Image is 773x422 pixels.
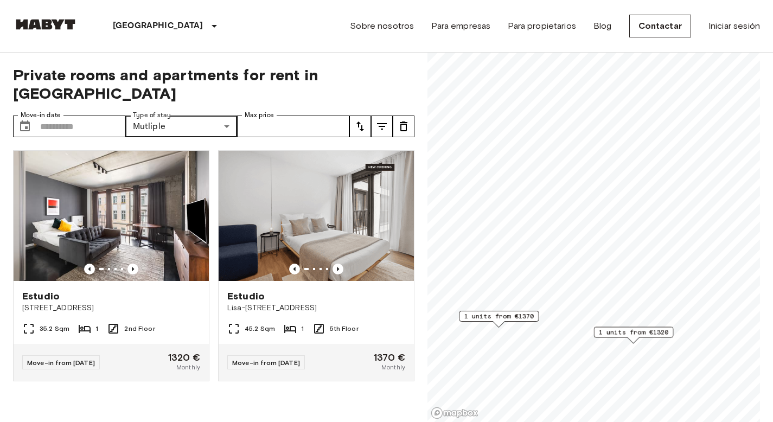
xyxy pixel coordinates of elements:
div: Map marker [594,327,674,343]
a: Marketing picture of unit DE-01-049-004-01HPrevious imagePrevious imageEstudio[STREET_ADDRESS]35.... [13,150,209,381]
button: Previous image [333,264,343,274]
button: Previous image [289,264,300,274]
div: Mutliple [125,116,238,137]
span: Estudio [227,290,265,303]
span: 1320 € [168,353,200,362]
img: Marketing picture of unit DE-01-049-004-01H [14,151,209,281]
a: Iniciar sesión [708,20,760,33]
span: Monthly [176,362,200,372]
span: [STREET_ADDRESS] [22,303,200,314]
button: Choose date [14,116,36,137]
a: Para empresas [431,20,490,33]
span: Lisa-[STREET_ADDRESS] [227,303,405,314]
p: [GEOGRAPHIC_DATA] [113,20,203,33]
a: Sobre nosotros [350,20,414,33]
button: Previous image [84,264,95,274]
span: Monthly [381,362,405,372]
span: 35.2 Sqm [40,324,69,334]
a: Para propietarios [508,20,576,33]
span: 1 units from €1320 [599,327,669,337]
div: Map marker [459,311,539,328]
a: Mapbox logo [431,407,478,419]
span: Move-in from [DATE] [27,359,95,367]
a: Marketing picture of unit DE-01-489-503-001Previous imagePrevious imageEstudioLisa-[STREET_ADDRES... [218,150,414,381]
span: 1 [301,324,304,334]
span: 5th Floor [330,324,358,334]
span: 45.2 Sqm [245,324,275,334]
img: Habyt [13,19,78,30]
label: Move-in date [21,111,61,120]
span: Private rooms and apartments for rent in [GEOGRAPHIC_DATA] [13,66,414,103]
span: 1370 € [374,353,405,362]
label: Type of stay [133,111,171,120]
span: 1 units from €1370 [464,311,534,321]
a: Contactar [629,15,691,37]
img: Marketing picture of unit DE-01-489-503-001 [219,151,414,281]
span: Move-in from [DATE] [232,359,300,367]
span: Estudio [22,290,60,303]
a: Blog [593,20,612,33]
button: tune [371,116,393,137]
label: Max price [245,111,274,120]
button: tune [393,116,414,137]
button: Previous image [127,264,138,274]
button: tune [349,116,371,137]
span: 2nd Floor [124,324,155,334]
span: 1 [95,324,98,334]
